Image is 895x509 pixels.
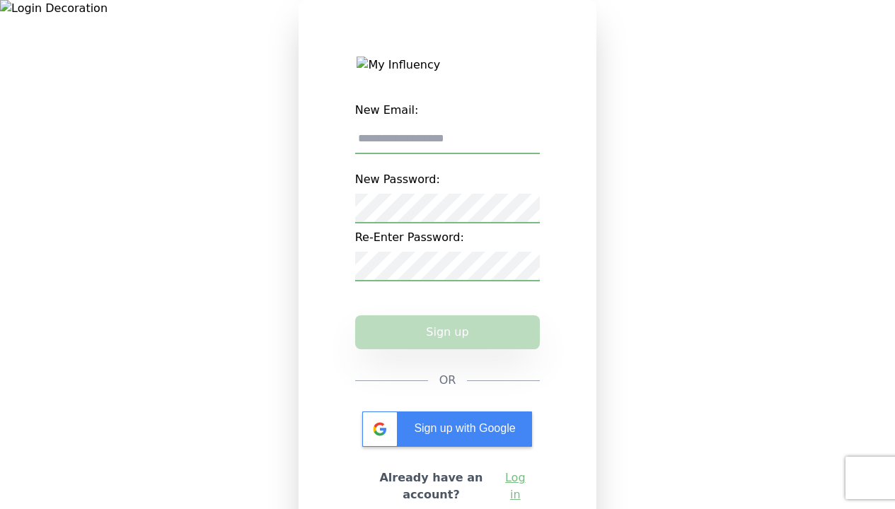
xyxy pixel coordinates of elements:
label: Re-Enter Password: [355,223,541,252]
div: Sign up with Google [362,411,532,447]
img: My Influency [357,57,538,74]
span: OR [439,372,456,389]
span: Sign up with Google [414,422,515,434]
button: Sign up [355,315,541,349]
h2: Already have an account? [366,469,497,503]
label: New Email: [355,96,541,124]
label: New Password: [355,165,541,194]
a: Log in [502,469,529,503]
